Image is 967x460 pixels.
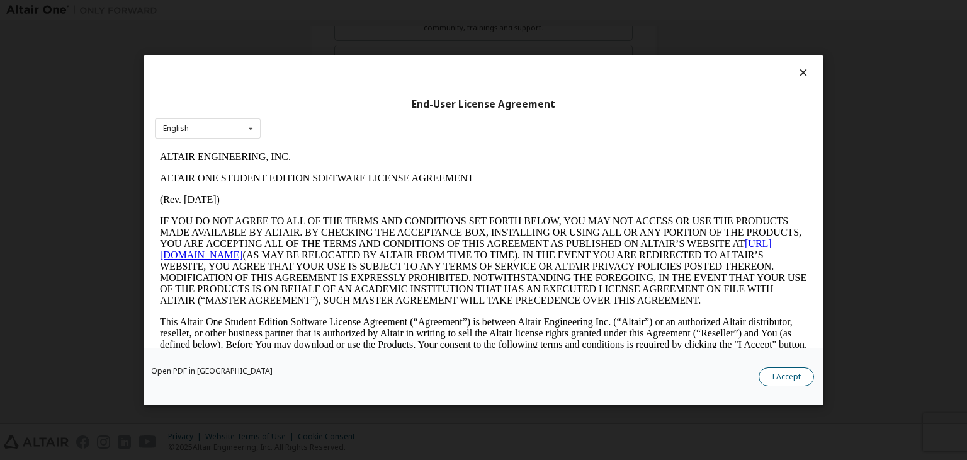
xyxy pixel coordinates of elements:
a: Open PDF in [GEOGRAPHIC_DATA] [151,367,273,375]
a: [URL][DOMAIN_NAME] [5,92,617,114]
button: I Accept [759,367,814,386]
p: This Altair One Student Edition Software License Agreement (“Agreement”) is between Altair Engine... [5,170,652,216]
div: English [163,125,189,132]
p: (Rev. [DATE]) [5,48,652,59]
p: ALTAIR ONE STUDENT EDITION SOFTWARE LICENSE AGREEMENT [5,26,652,38]
p: ALTAIR ENGINEERING, INC. [5,5,652,16]
div: End-User License Agreement [155,98,812,110]
p: IF YOU DO NOT AGREE TO ALL OF THE TERMS AND CONDITIONS SET FORTH BELOW, YOU MAY NOT ACCESS OR USE... [5,69,652,160]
